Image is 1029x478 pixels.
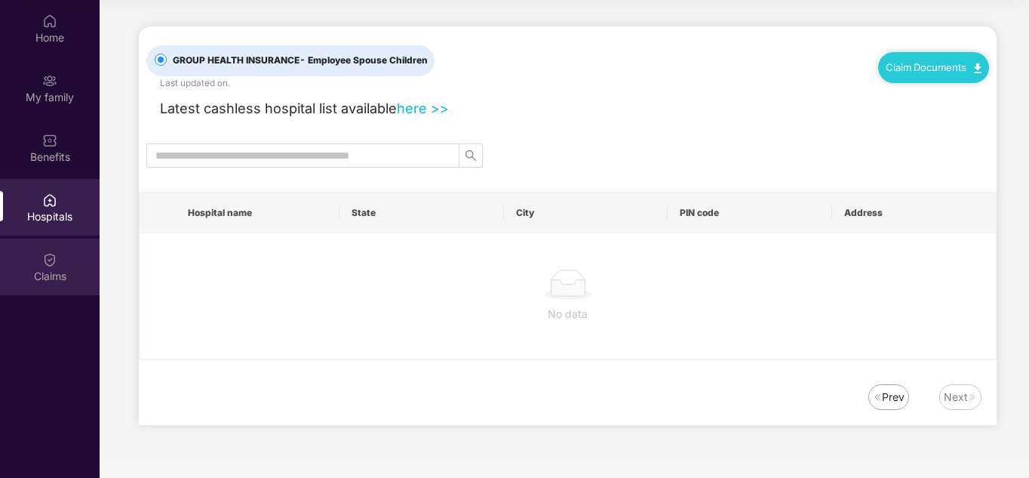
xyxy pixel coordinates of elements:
span: search [459,150,482,162]
th: PIN code [668,193,831,233]
th: State [339,193,503,233]
img: svg+xml;base64,PHN2ZyBpZD0iQmVuZWZpdHMiIHhtbG5zPSJodHRwOi8vd3d3LnczLm9yZy8yMDAwL3N2ZyIgd2lkdGg9Ij... [42,133,57,148]
img: svg+xml;base64,PHN2ZyBpZD0iQ2xhaW0iIHhtbG5zPSJodHRwOi8vd3d3LnczLm9yZy8yMDAwL3N2ZyIgd2lkdGg9IjIwIi... [42,252,57,267]
span: Address [844,207,984,219]
a: Claim Documents [886,61,981,73]
img: svg+xml;base64,PHN2ZyBpZD0iSG9tZSIgeG1sbnM9Imh0dHA6Ly93d3cudzMub3JnLzIwMDAvc3ZnIiB3aWR0aD0iMjAiIG... [42,14,57,29]
div: No data [152,306,984,322]
div: Last updated on . [160,76,230,91]
img: svg+xml;base64,PHN2ZyB4bWxucz0iaHR0cDovL3d3dy53My5vcmcvMjAwMC9zdmciIHdpZHRoPSIxMC40IiBoZWlnaHQ9Ij... [974,63,981,73]
span: Hospital name [188,207,327,219]
span: GROUP HEALTH INSURANCE [167,54,434,68]
span: - Employee Spouse Children [299,54,428,66]
a: here >> [397,100,449,116]
th: Hospital name [176,193,339,233]
th: Address [832,193,996,233]
img: svg+xml;base64,PHN2ZyBpZD0iSG9zcGl0YWxzIiB4bWxucz0iaHR0cDovL3d3dy53My5vcmcvMjAwMC9zdmciIHdpZHRoPS... [42,193,57,208]
button: search [459,143,483,168]
img: svg+xml;base64,PHN2ZyB3aWR0aD0iMjAiIGhlaWdodD0iMjAiIHZpZXdCb3g9IjAgMCAyMCAyMCIgZmlsbD0ibm9uZSIgeG... [42,73,57,88]
span: Latest cashless hospital list available [160,100,397,116]
th: City [504,193,668,233]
